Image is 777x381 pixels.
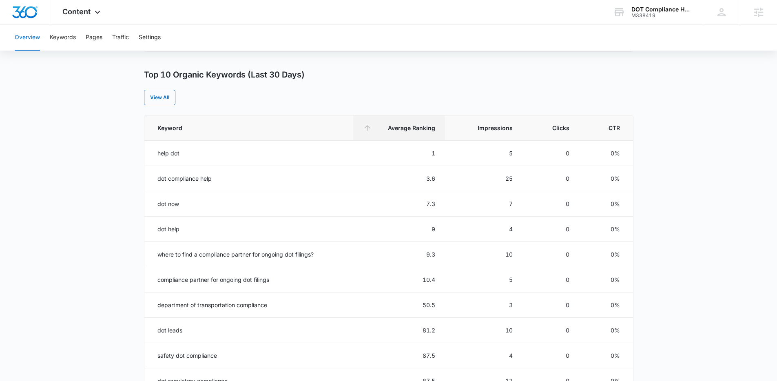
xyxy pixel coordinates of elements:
td: dot help [144,217,353,242]
div: account name [631,6,691,13]
button: Pages [86,24,102,51]
td: compliance partner for ongoing dot filings [144,267,353,292]
td: 87.5 [353,343,445,368]
span: Keyword [157,124,332,132]
span: CTR [601,124,620,132]
button: Settings [139,24,161,51]
td: 0% [579,141,633,166]
td: 9 [353,217,445,242]
td: 0% [579,267,633,292]
td: 0 [522,267,579,292]
span: Clicks [544,124,569,132]
td: 0% [579,166,633,191]
h3: Top 10 Organic Keywords (Last 30 Days) [144,70,305,80]
td: dot leads [144,318,353,343]
td: 25 [445,166,522,191]
span: Content [62,7,91,16]
td: 4 [445,343,522,368]
td: 10 [445,242,522,267]
button: Keywords [50,24,76,51]
td: 10.4 [353,267,445,292]
button: Traffic [112,24,129,51]
td: safety dot compliance [144,343,353,368]
td: 0% [579,318,633,343]
td: 0 [522,217,579,242]
button: Overview [15,24,40,51]
td: 1 [353,141,445,166]
td: where to find a compliance partner for ongoing dot filings? [144,242,353,267]
td: 0 [522,191,579,217]
td: 7 [445,191,522,217]
span: Average Ranking [375,124,435,132]
td: 0 [522,242,579,267]
td: 4 [445,217,522,242]
td: help dot [144,141,353,166]
td: 10 [445,318,522,343]
td: dot compliance help [144,166,353,191]
td: 81.2 [353,318,445,343]
td: 7.3 [353,191,445,217]
td: 3.6 [353,166,445,191]
td: 0% [579,191,633,217]
div: account id [631,13,691,18]
td: department of transportation compliance [144,292,353,318]
td: dot now [144,191,353,217]
td: 9.3 [353,242,445,267]
td: 0% [579,217,633,242]
td: 5 [445,141,522,166]
a: View All [144,90,175,105]
td: 0 [522,292,579,318]
td: 0 [522,343,579,368]
td: 3 [445,292,522,318]
td: 0 [522,166,579,191]
td: 0% [579,343,633,368]
td: 0 [522,318,579,343]
td: 0% [579,242,633,267]
td: 0 [522,141,579,166]
td: 5 [445,267,522,292]
span: Impressions [467,124,513,132]
td: 0% [579,292,633,318]
td: 50.5 [353,292,445,318]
